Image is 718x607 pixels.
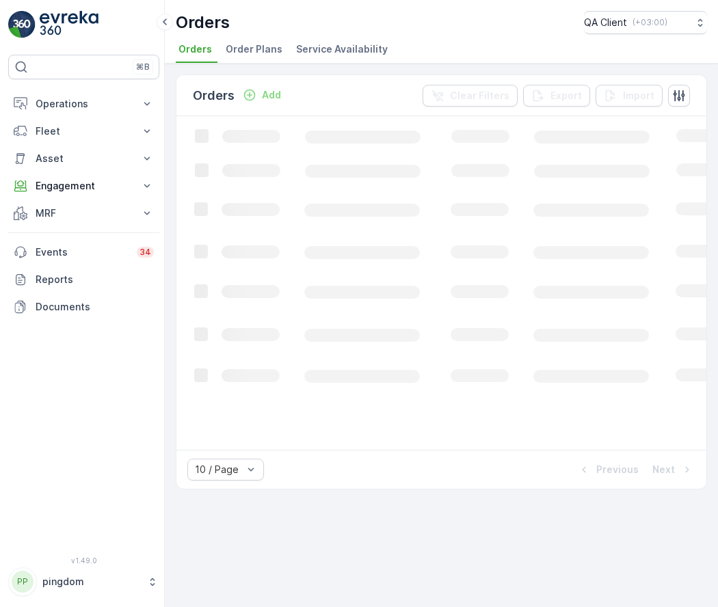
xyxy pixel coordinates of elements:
[8,556,159,565] span: v 1.49.0
[8,145,159,172] button: Asset
[42,575,140,589] p: pingdom
[8,567,159,596] button: PPpingdom
[523,85,590,107] button: Export
[176,12,230,33] p: Orders
[651,461,695,478] button: Next
[450,89,509,103] p: Clear Filters
[40,11,98,38] img: logo_light-DOdMpM7g.png
[193,86,235,105] p: Orders
[550,89,582,103] p: Export
[136,62,150,72] p: ⌘B
[8,239,159,266] a: Events34
[8,172,159,200] button: Engagement
[178,42,212,56] span: Orders
[8,90,159,118] button: Operations
[36,300,154,314] p: Documents
[8,266,159,293] a: Reports
[36,124,132,138] p: Fleet
[8,293,159,321] a: Documents
[36,97,132,111] p: Operations
[8,118,159,145] button: Fleet
[262,88,281,102] p: Add
[226,42,282,56] span: Order Plans
[584,16,627,29] p: QA Client
[139,247,151,258] p: 34
[623,89,654,103] p: Import
[633,17,667,28] p: ( +03:00 )
[36,179,132,193] p: Engagement
[8,200,159,227] button: MRF
[596,463,639,476] p: Previous
[36,206,132,220] p: MRF
[8,11,36,38] img: logo
[576,461,640,478] button: Previous
[652,463,675,476] p: Next
[237,87,287,103] button: Add
[36,273,154,286] p: Reports
[596,85,663,107] button: Import
[584,11,707,34] button: QA Client(+03:00)
[12,571,34,593] div: PP
[423,85,518,107] button: Clear Filters
[36,152,132,165] p: Asset
[36,245,129,259] p: Events
[296,42,388,56] span: Service Availability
